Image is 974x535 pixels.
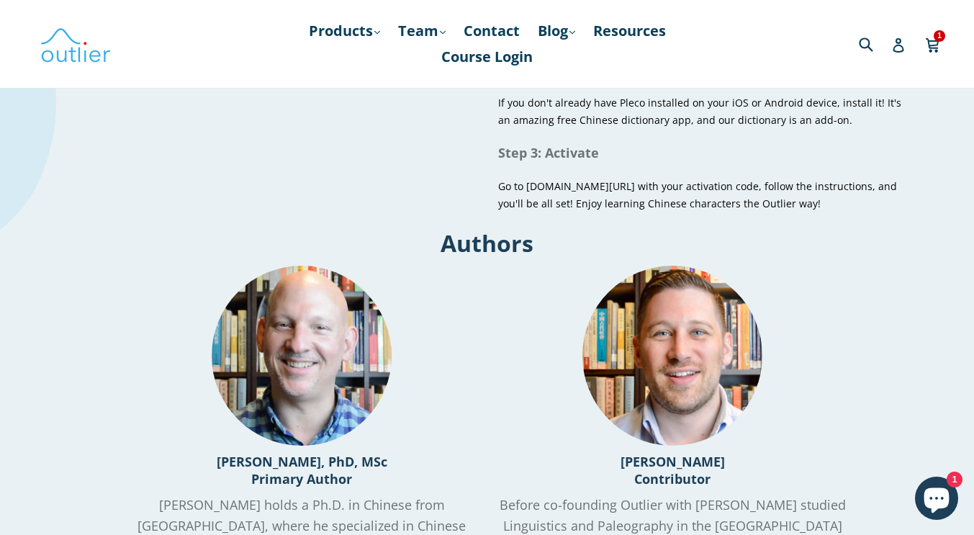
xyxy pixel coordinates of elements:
[498,144,908,161] h1: Step 3: Activate
[531,18,582,44] a: Blog
[40,23,112,65] img: Outlier Linguistics
[586,18,673,44] a: Resources
[855,29,895,58] input: Search
[434,44,540,70] a: Course Login
[934,30,945,41] span: 1
[498,453,847,487] h3: [PERSON_NAME] Contributor
[911,477,962,523] inbox-online-store-chat: Shopify online store chat
[127,453,477,487] h3: [PERSON_NAME], PhD, MSc Primary Author
[456,18,527,44] a: Contact
[302,18,387,44] a: Products
[498,179,897,210] span: Go to [DOMAIN_NAME][URL] with your activation code, follow the instructions, and you'll be all se...
[391,18,453,44] a: Team
[925,27,942,60] a: 1
[498,96,901,127] span: If you don't already have Pleco installed on your iOS or Android device, install it! It's an amaz...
